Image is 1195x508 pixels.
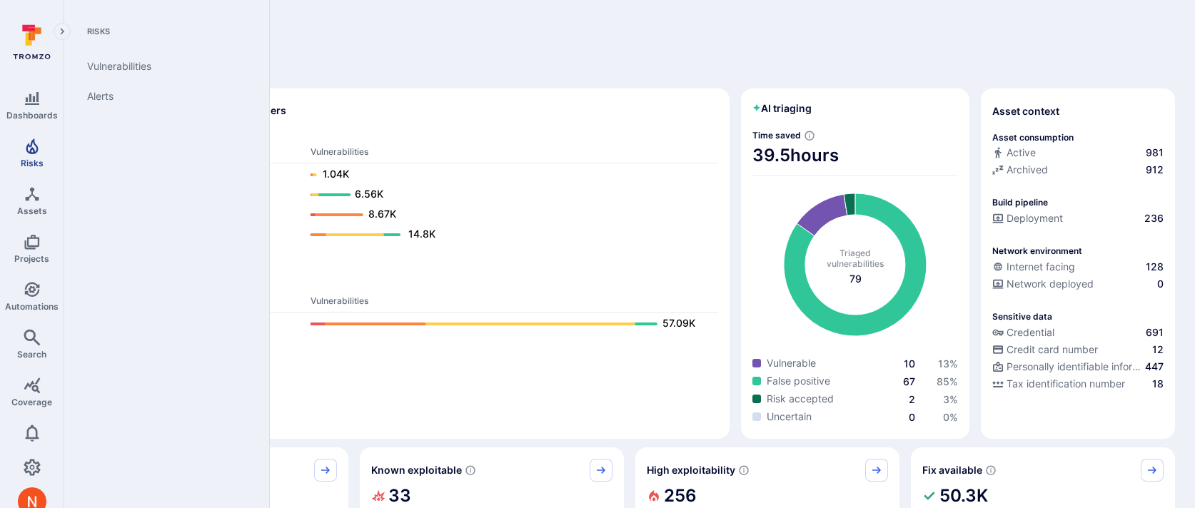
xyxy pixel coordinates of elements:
span: Risks [21,158,44,168]
a: 85% [937,375,958,387]
div: Evidence indicative of handling user or service credentials [992,325,1164,342]
a: 0 [909,411,915,423]
th: Vulnerabilities [310,146,718,163]
p: Sensitive data [992,311,1052,322]
span: Risks [76,26,252,37]
span: Ops scanners [96,278,718,289]
span: 981 [1146,146,1164,160]
a: Personally identifiable information (PII)447 [992,360,1164,374]
span: 912 [1146,163,1164,177]
span: Discover [84,60,1175,80]
div: Code repository is archived [992,163,1164,180]
span: 3 % [943,393,958,405]
span: Time saved [752,130,801,141]
a: Credential691 [992,325,1164,340]
a: 1.04K [311,166,704,183]
a: Credit card number12 [992,342,1164,357]
div: Archived [992,163,1048,177]
p: Network environment [992,245,1082,256]
svg: Vulnerabilities with fix available [985,464,997,476]
button: Expand navigation menu [54,23,71,40]
span: Fix available [922,463,982,477]
span: Assets [17,205,47,216]
span: Personally identifiable information (PII) [1007,360,1142,374]
span: False positive [767,374,830,388]
span: Triaged vulnerabilities [827,248,884,269]
span: 0 [1157,277,1164,291]
span: 128 [1146,260,1164,274]
a: 57.09K [311,315,704,332]
span: Credential [1007,325,1054,340]
a: 13% [938,357,958,370]
span: 12 [1152,342,1164,357]
span: Uncertain [767,410,812,424]
span: Automations [5,301,59,312]
div: Credit card number [992,342,1098,357]
h2: AI triaging [752,101,812,116]
text: 14.8K [408,228,435,240]
div: Commits seen in the last 180 days [992,146,1164,163]
span: 18 [1152,377,1164,391]
div: Personally identifiable information (PII) [992,360,1142,374]
a: Alerts [76,81,252,111]
div: Configured deployment pipeline [992,211,1164,228]
div: Evidence indicative of processing personally identifiable information [992,360,1164,377]
a: Tax identification number18 [992,377,1164,391]
text: 6.56K [355,188,383,200]
span: total [849,272,862,286]
span: Vulnerable [767,356,816,370]
span: Projects [14,253,49,264]
div: Tax identification number [992,377,1125,391]
div: Credential [992,325,1054,340]
a: 14.8K [311,226,704,243]
span: Risk accepted [767,392,834,406]
span: 39.5 hours [752,144,958,167]
span: Dashboards [6,110,58,121]
div: Evidence that an asset is internet facing [992,260,1164,277]
text: 1.04K [323,168,349,180]
a: 67 [903,375,915,387]
span: Dev scanners [96,129,718,140]
a: 8.67K [311,206,704,223]
div: Evidence that the asset is packaged and deployed somewhere [992,277,1164,294]
svg: Estimated based on an average time of 30 mins needed to triage each vulnerability [804,130,815,141]
a: Vulnerabilities [76,51,252,81]
span: Deployment [1007,211,1063,225]
span: Network deployed [1007,277,1094,291]
a: 2 [909,393,915,405]
div: Evidence indicative of processing tax identification numbers [992,377,1164,394]
a: Active981 [992,146,1164,160]
span: High exploitability [647,463,735,477]
a: 3% [943,393,958,405]
svg: Confirmed exploitable by KEV [465,464,476,476]
a: Deployment236 [992,211,1164,225]
a: Network deployed0 [992,277,1164,291]
a: 0% [943,411,958,423]
div: Network deployed [992,277,1094,291]
text: 8.67K [368,208,396,220]
span: 236 [1144,211,1164,225]
span: Coverage [11,397,52,407]
span: Credit card number [1007,342,1098,357]
span: Asset context [992,104,1059,118]
p: Asset consumption [992,132,1074,143]
a: Internet facing128 [992,260,1164,274]
span: Known exploitable [371,463,462,477]
svg: EPSS score ≥ 0.7 [738,464,750,476]
text: 57.09K [662,317,695,329]
span: 447 [1145,360,1164,374]
span: Archived [1007,163,1048,177]
div: Active [992,146,1036,160]
div: Deployment [992,211,1063,225]
div: Evidence indicative of processing credit card numbers [992,342,1164,360]
a: 10 [904,357,915,370]
a: 6.56K [311,186,704,203]
i: Expand navigation menu [57,26,67,38]
span: 0 % [943,411,958,423]
span: 85 % [937,375,958,387]
span: 13 % [938,357,958,370]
